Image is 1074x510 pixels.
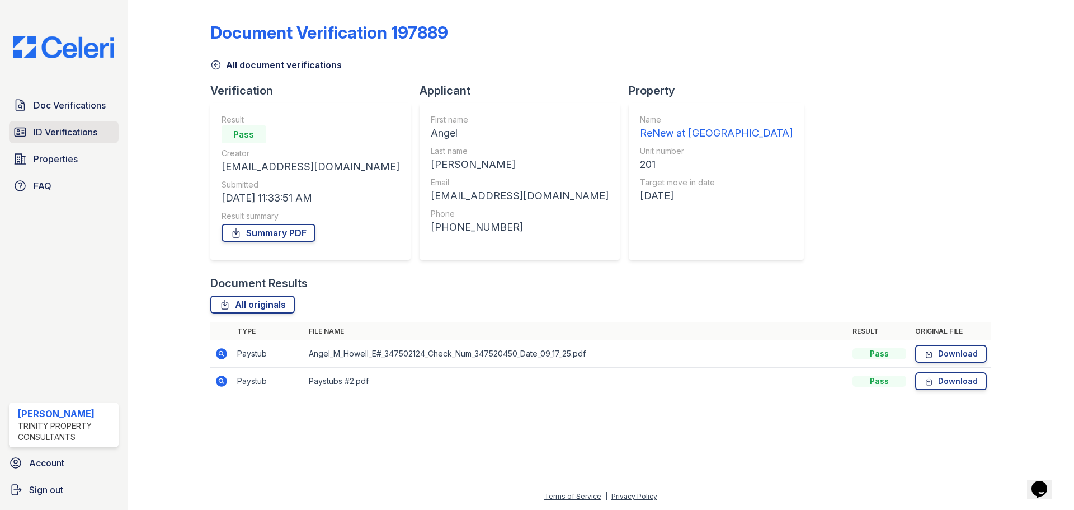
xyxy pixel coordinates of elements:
[852,348,906,359] div: Pass
[431,177,609,188] div: Email
[222,190,399,206] div: [DATE] 11:33:51 AM
[640,146,793,157] div: Unit number
[1027,465,1063,499] iframe: chat widget
[18,407,114,420] div: [PERSON_NAME]
[29,456,64,470] span: Account
[9,121,119,143] a: ID Verifications
[640,188,793,204] div: [DATE]
[304,340,848,368] td: Angel_M_Howell_E#_347502124_Check_Num_347520450_Date_09_17_25.pdf
[611,492,657,500] a: Privacy Policy
[640,114,793,141] a: Name ReNew at [GEOGRAPHIC_DATA]
[18,420,114,443] div: Trinity Property Consultants
[222,224,315,242] a: Summary PDF
[431,188,609,204] div: [EMAIL_ADDRESS][DOMAIN_NAME]
[210,22,448,43] div: Document Verification 197889
[210,83,420,99] div: Verification
[304,322,848,340] th: File name
[9,175,119,197] a: FAQ
[34,99,106,112] span: Doc Verifications
[29,483,63,497] span: Sign out
[304,368,848,395] td: Paystubs #2.pdf
[210,296,295,314] a: All originals
[222,148,399,159] div: Creator
[915,372,987,390] a: Download
[544,492,601,500] a: Terms of Service
[640,157,793,172] div: 201
[222,114,399,125] div: Result
[431,125,609,141] div: Angel
[911,322,991,340] th: Original file
[34,152,78,166] span: Properties
[34,179,51,193] span: FAQ
[420,83,629,99] div: Applicant
[233,368,304,395] td: Paystub
[431,219,609,235] div: [PHONE_NUMBER]
[431,146,609,157] div: Last name
[210,275,308,291] div: Document Results
[222,159,399,175] div: [EMAIL_ADDRESS][DOMAIN_NAME]
[9,94,119,116] a: Doc Verifications
[852,376,906,387] div: Pass
[210,58,342,72] a: All document verifications
[640,177,793,188] div: Target move in date
[431,157,609,172] div: [PERSON_NAME]
[233,340,304,368] td: Paystub
[4,36,123,58] img: CE_Logo_Blue-a8612792a0a2168367f1c8372b55b34899dd931a85d93a1a3d3e32e68fde9ad4.png
[9,148,119,170] a: Properties
[233,322,304,340] th: Type
[605,492,607,500] div: |
[222,179,399,190] div: Submitted
[640,125,793,141] div: ReNew at [GEOGRAPHIC_DATA]
[431,208,609,219] div: Phone
[222,210,399,222] div: Result summary
[34,125,97,139] span: ID Verifications
[848,322,911,340] th: Result
[4,452,123,474] a: Account
[640,114,793,125] div: Name
[4,479,123,501] a: Sign out
[222,125,266,143] div: Pass
[431,114,609,125] div: First name
[915,345,987,363] a: Download
[629,83,813,99] div: Property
